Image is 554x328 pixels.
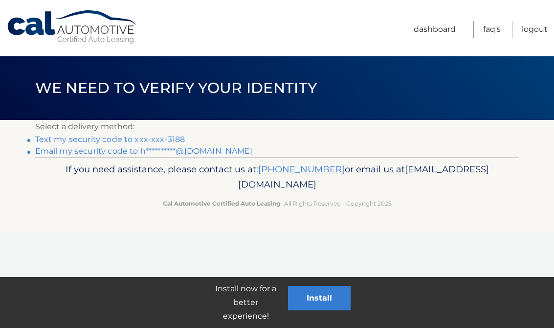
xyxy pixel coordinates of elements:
p: Install now for a better experience! [204,282,288,323]
p: If you need assistance, please contact us at: or email us at [42,162,513,193]
span: We need to verify your identity [35,79,317,97]
a: Dashboard [414,21,456,38]
a: Email my security code to h**********@[DOMAIN_NAME] [35,146,253,156]
strong: Cal Automotive Certified Auto Leasing [163,200,280,207]
button: Install [288,286,351,310]
p: - All Rights Reserved - Copyright 2025 [42,198,513,209]
a: [PHONE_NUMBER] [258,164,345,175]
a: Logout [522,21,548,38]
p: Select a delivery method: [35,120,519,134]
a: Text my security code to xxx-xxx-3188 [35,135,185,144]
a: Cal Automotive [6,10,138,45]
a: FAQ's [483,21,501,38]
